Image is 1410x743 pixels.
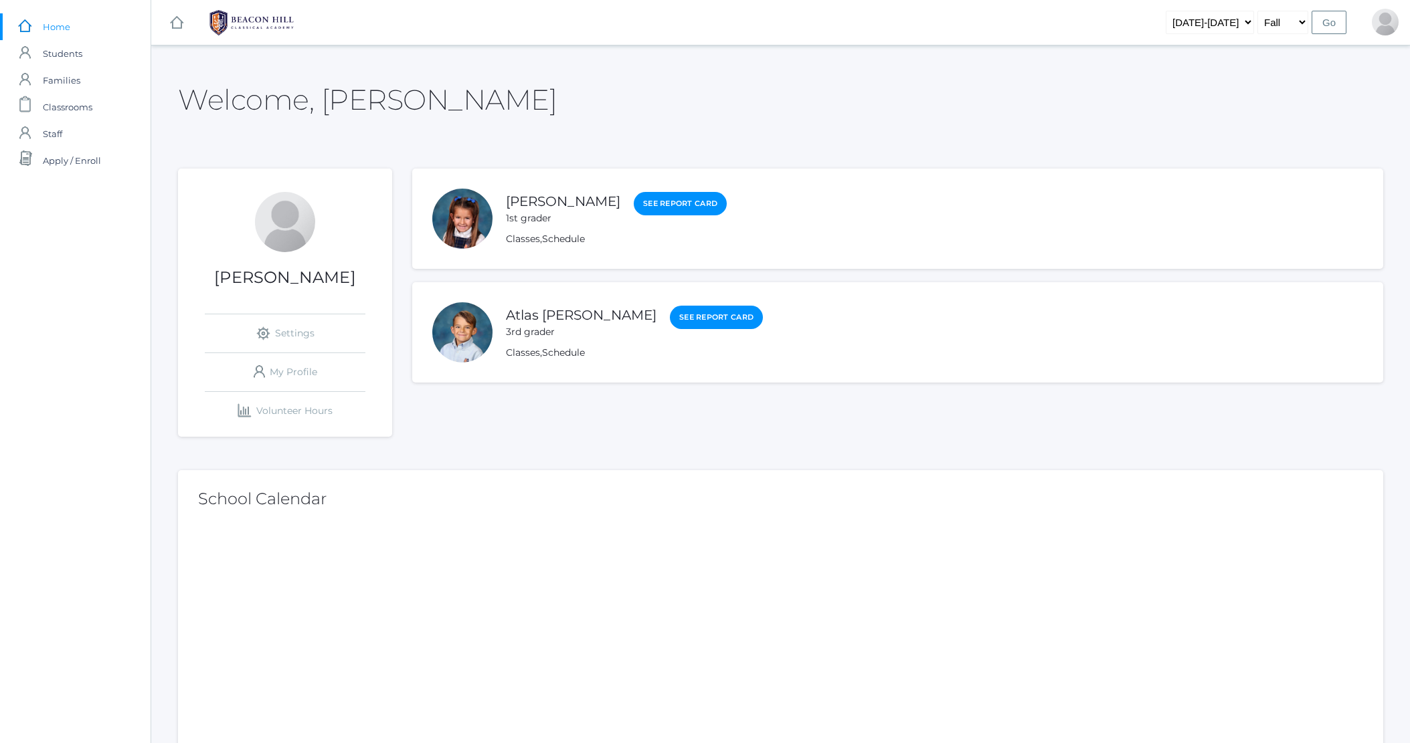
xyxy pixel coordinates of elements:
span: Apply / Enroll [43,147,101,174]
div: 3rd grader [506,325,656,339]
a: Volunteer Hours [205,392,365,430]
a: My Profile [205,353,365,391]
div: , [506,346,763,360]
a: See Report Card [670,306,763,329]
img: BHCALogos-05-308ed15e86a5a0abce9b8dd61676a3503ac9727e845dece92d48e8588c001991.png [201,6,302,39]
div: Atlas Doss [432,302,493,362]
a: Atlas [PERSON_NAME] [506,307,656,323]
h1: [PERSON_NAME] [178,269,392,286]
h2: Welcome, [PERSON_NAME] [178,84,557,115]
span: Home [43,13,70,40]
a: [PERSON_NAME] [506,193,620,209]
div: , [506,232,727,246]
a: Classes [506,233,540,245]
div: Katelyn Doss [255,192,315,252]
span: Classrooms [43,94,92,120]
span: Families [43,67,80,94]
span: Staff [43,120,62,147]
a: Settings [205,314,365,352]
a: Classes [506,346,540,358]
a: Schedule [542,233,585,245]
a: Schedule [542,346,585,358]
span: Students [43,40,82,67]
a: See Report Card [634,192,727,215]
div: Hazel Doss [432,189,493,249]
div: 1st grader [506,211,620,225]
input: Go [1312,11,1346,34]
h2: School Calendar [198,490,1363,508]
div: Katelyn Doss [1372,9,1399,35]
